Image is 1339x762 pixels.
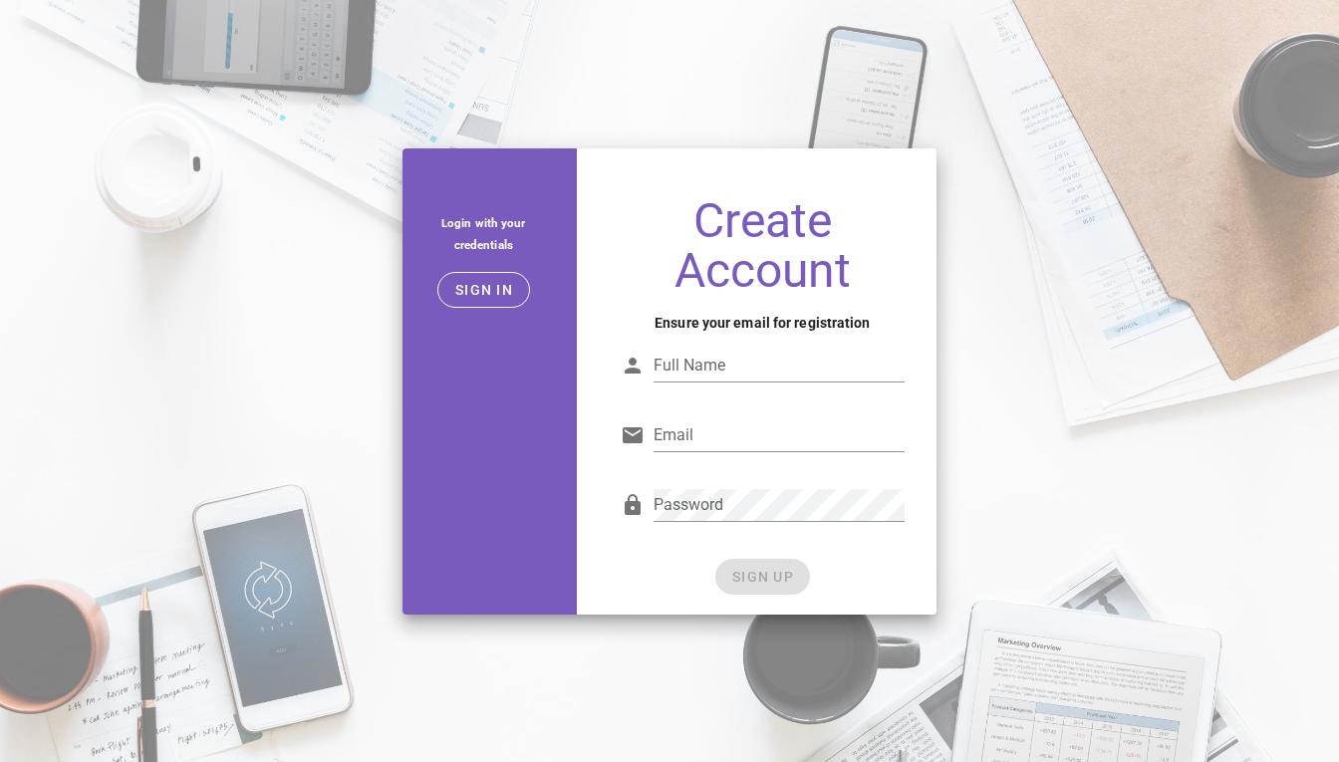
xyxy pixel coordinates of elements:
[1067,634,1330,727] iframe: Tidio Chat
[454,282,513,298] span: Sign in
[437,272,530,308] button: Sign in
[418,212,549,256] h5: Login with your credentials
[621,312,905,334] h4: Ensure your email for registration
[621,196,905,296] h1: Create Account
